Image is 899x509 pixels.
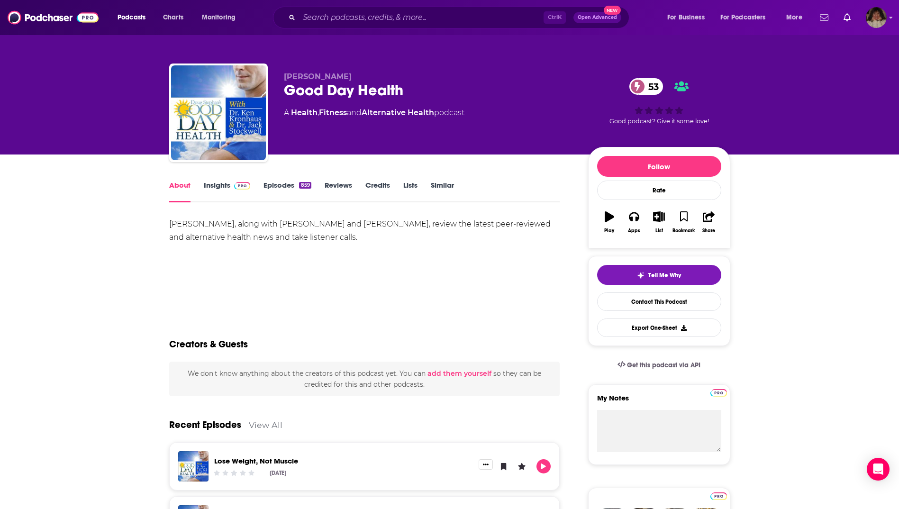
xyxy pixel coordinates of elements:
img: Podchaser Pro [710,492,727,500]
a: Credits [365,181,390,202]
a: Contact This Podcast [597,292,721,311]
button: Apps [622,205,646,239]
button: Play [597,205,622,239]
a: Lists [403,181,418,202]
a: Charts [157,10,189,25]
label: My Notes [597,393,721,410]
a: Episodes859 [263,181,311,202]
span: Ctrl K [544,11,566,24]
span: Charts [163,11,183,24]
span: Get this podcast via API [627,361,700,369]
div: Play [604,228,614,234]
span: New [604,6,621,15]
button: Show More Button [479,459,493,470]
div: List [655,228,663,234]
span: Good podcast? Give it some love! [609,118,709,125]
span: Open Advanced [578,15,617,20]
div: Open Intercom Messenger [867,458,890,481]
h2: Creators & Guests [169,338,248,350]
span: 53 [639,78,663,95]
button: open menu [714,10,780,25]
img: Podchaser - Follow, Share and Rate Podcasts [8,9,99,27]
input: Search podcasts, credits, & more... [299,10,544,25]
div: Apps [628,228,640,234]
span: Monitoring [202,11,236,24]
span: For Podcasters [720,11,766,24]
a: Fitness [319,108,347,117]
a: Similar [431,181,454,202]
button: open menu [111,10,158,25]
button: List [646,205,671,239]
div: Search podcasts, credits, & more... [282,7,638,28]
a: Pro website [710,388,727,397]
span: Tell Me Why [648,272,681,279]
a: Show notifications dropdown [816,9,832,26]
div: Rate [597,181,721,200]
div: 53Good podcast? Give it some love! [588,72,730,131]
a: About [169,181,191,202]
img: tell me why sparkle [637,272,645,279]
a: View All [249,420,282,430]
a: InsightsPodchaser Pro [204,181,251,202]
a: Pro website [710,491,727,500]
div: Bookmark [672,228,695,234]
button: open menu [780,10,814,25]
span: and [347,108,362,117]
button: Open AdvancedNew [573,12,621,23]
span: For Business [667,11,705,24]
img: Good Day Health [171,65,266,160]
img: User Profile [866,7,887,28]
span: Podcasts [118,11,145,24]
button: Play [536,459,551,473]
a: Health [291,108,318,117]
a: Reviews [325,181,352,202]
button: open menu [195,10,248,25]
button: Bookmark [672,205,696,239]
img: Podchaser Pro [234,182,251,190]
img: Podchaser Pro [710,389,727,397]
button: tell me why sparkleTell Me Why [597,265,721,285]
a: Show notifications dropdown [840,9,854,26]
button: Bookmark Episode [497,459,511,473]
button: Follow [597,156,721,177]
span: [PERSON_NAME] [284,72,352,81]
span: We don't know anything about the creators of this podcast yet . You can so they can be credited f... [188,369,541,388]
button: Show profile menu [866,7,887,28]
button: add them yourself [427,370,491,377]
div: Community Rating: 0 out of 5 [212,469,255,476]
div: [DATE] [270,470,286,476]
div: A podcast [284,107,464,118]
button: Share [696,205,721,239]
a: Alternative Health [362,108,434,117]
div: 859 [299,182,311,189]
div: [PERSON_NAME], along with [PERSON_NAME] and [PERSON_NAME], review the latest peer-reviewed and al... [169,218,560,244]
button: open menu [661,10,717,25]
span: , [318,108,319,117]
span: More [786,11,802,24]
div: Share [702,228,715,234]
button: Leave a Rating [515,459,529,473]
button: Export One-Sheet [597,318,721,337]
span: Logged in as angelport [866,7,887,28]
a: Recent Episodes [169,419,241,431]
a: Get this podcast via API [610,354,708,377]
img: Lose Weight, Not Muscle [178,451,209,482]
a: 53 [629,78,663,95]
a: Lose Weight, Not Muscle [214,456,298,465]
